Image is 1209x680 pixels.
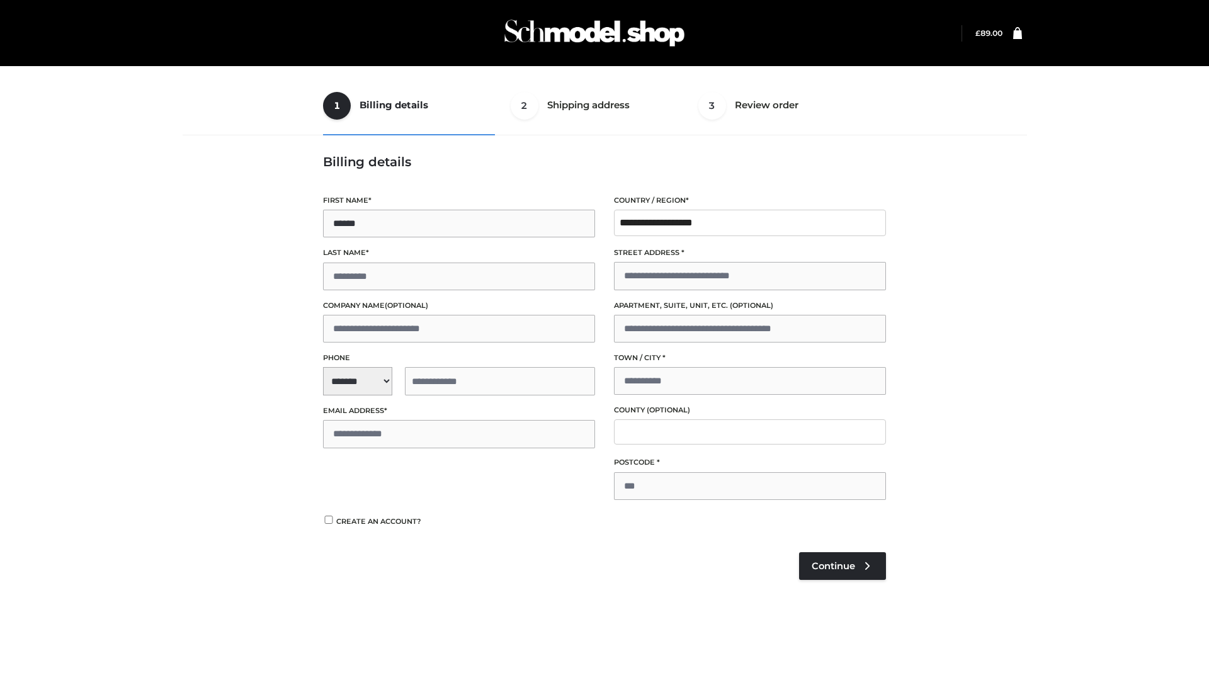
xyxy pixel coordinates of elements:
[323,195,595,207] label: First name
[812,560,855,572] span: Continue
[647,405,690,414] span: (optional)
[614,195,886,207] label: Country / Region
[799,552,886,580] a: Continue
[614,456,886,468] label: Postcode
[323,352,595,364] label: Phone
[385,301,428,310] span: (optional)
[336,517,421,526] span: Create an account?
[323,405,595,417] label: Email address
[730,301,773,310] span: (optional)
[614,247,886,259] label: Street address
[323,300,595,312] label: Company name
[323,154,886,169] h3: Billing details
[323,516,334,524] input: Create an account?
[614,404,886,416] label: County
[614,352,886,364] label: Town / City
[975,28,980,38] span: £
[975,28,1002,38] a: £89.00
[323,247,595,259] label: Last name
[975,28,1002,38] bdi: 89.00
[500,8,689,58] img: Schmodel Admin 964
[614,300,886,312] label: Apartment, suite, unit, etc.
